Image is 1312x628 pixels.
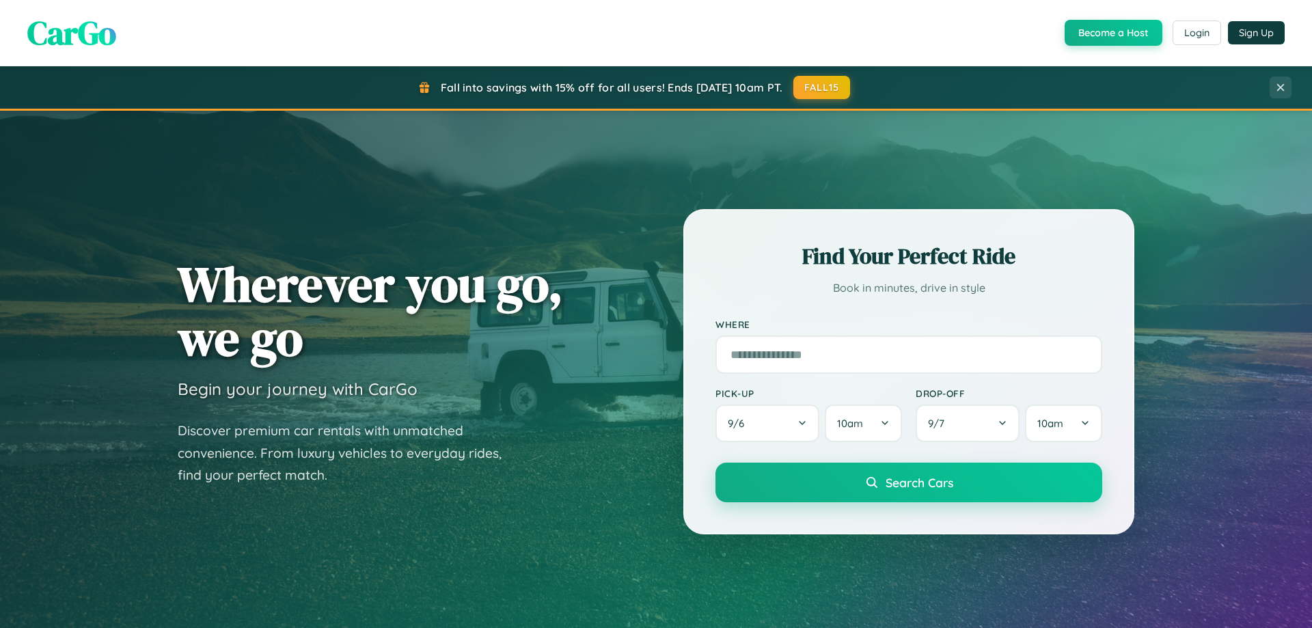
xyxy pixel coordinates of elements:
[715,241,1102,271] h2: Find Your Perfect Ride
[178,379,418,399] h3: Begin your journey with CarGo
[837,417,863,430] span: 10am
[928,417,951,430] span: 9 / 7
[1173,21,1221,45] button: Login
[886,475,953,490] span: Search Cars
[1037,417,1063,430] span: 10am
[715,278,1102,298] p: Book in minutes, drive in style
[27,10,116,55] span: CarGo
[715,318,1102,330] label: Where
[825,405,902,442] button: 10am
[178,257,563,365] h1: Wherever you go, we go
[715,463,1102,502] button: Search Cars
[1065,20,1162,46] button: Become a Host
[715,387,902,399] label: Pick-up
[178,420,519,487] p: Discover premium car rentals with unmatched convenience. From luxury vehicles to everyday rides, ...
[793,76,851,99] button: FALL15
[441,81,783,94] span: Fall into savings with 15% off for all users! Ends [DATE] 10am PT.
[715,405,819,442] button: 9/6
[1228,21,1285,44] button: Sign Up
[916,405,1020,442] button: 9/7
[728,417,751,430] span: 9 / 6
[916,387,1102,399] label: Drop-off
[1025,405,1102,442] button: 10am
